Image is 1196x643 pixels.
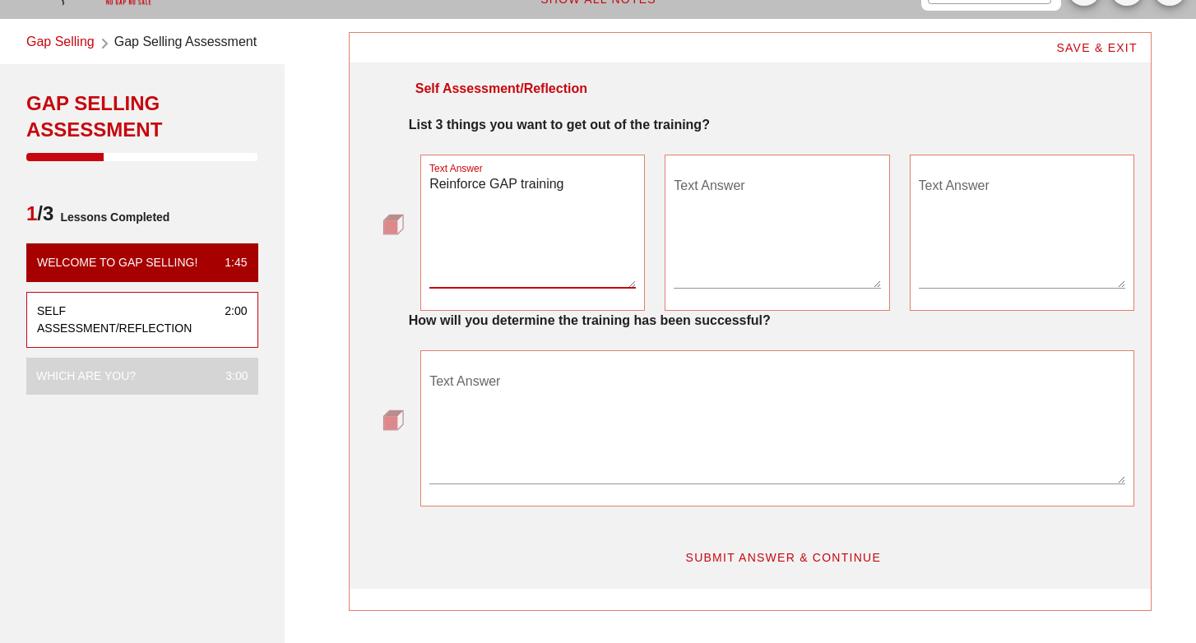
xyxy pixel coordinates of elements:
[37,303,211,337] div: Self Assessment/Reflection
[36,368,136,385] div: WHICH ARE YOU?
[26,201,53,234] span: /3
[415,79,587,99] div: Self Assessment/Reflection
[684,551,881,564] span: SUBMIT ANSWER & CONTINUE
[382,214,404,235] img: question-bullet.png
[409,118,710,132] strong: List 3 things you want to get out of the training?
[1042,33,1151,62] button: SAVE & EXIT
[26,32,95,54] a: Gap Selling
[211,303,247,337] div: 2:00
[429,163,483,175] label: Text Answer
[409,313,771,327] strong: How will you determine the training has been successful?
[37,254,197,271] div: Welcome To Gap Selling!
[1055,41,1138,54] span: SAVE & EXIT
[26,202,37,224] span: 1
[53,201,169,234] span: Lessons Completed
[382,409,404,431] img: question-bullet.png
[26,90,258,143] div: Gap Selling Assessment
[212,368,248,385] div: 3:00
[114,32,257,54] span: Gap Selling Assessment
[211,254,247,271] div: 1:45
[671,543,894,572] button: SUBMIT ANSWER & CONTINUE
